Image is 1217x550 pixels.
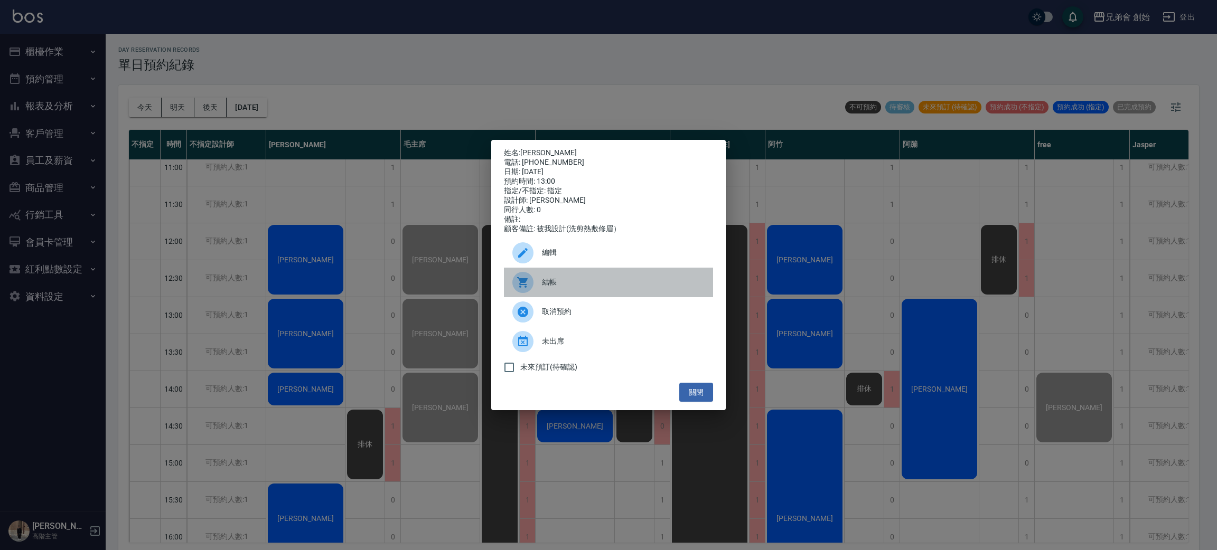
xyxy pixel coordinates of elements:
[504,186,713,196] div: 指定/不指定: 指定
[504,148,713,158] p: 姓名:
[542,336,705,347] span: 未出席
[504,215,713,224] div: 備註:
[520,148,577,157] a: [PERSON_NAME]
[504,205,713,215] div: 同行人數: 0
[504,297,713,327] div: 取消預約
[504,224,713,234] div: 顧客備註: 被我設計(洗剪熱敷修眉）
[504,196,713,205] div: 設計師: [PERSON_NAME]
[504,177,713,186] div: 預約時間: 13:00
[679,383,713,402] button: 關閉
[504,167,713,177] div: 日期: [DATE]
[542,247,705,258] span: 編輯
[542,306,705,317] span: 取消預約
[504,238,713,268] div: 編輯
[504,327,713,356] div: 未出席
[504,158,713,167] div: 電話: [PHONE_NUMBER]
[504,268,713,297] a: 結帳
[542,277,705,288] span: 結帳
[520,362,577,373] span: 未來預訂(待確認)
